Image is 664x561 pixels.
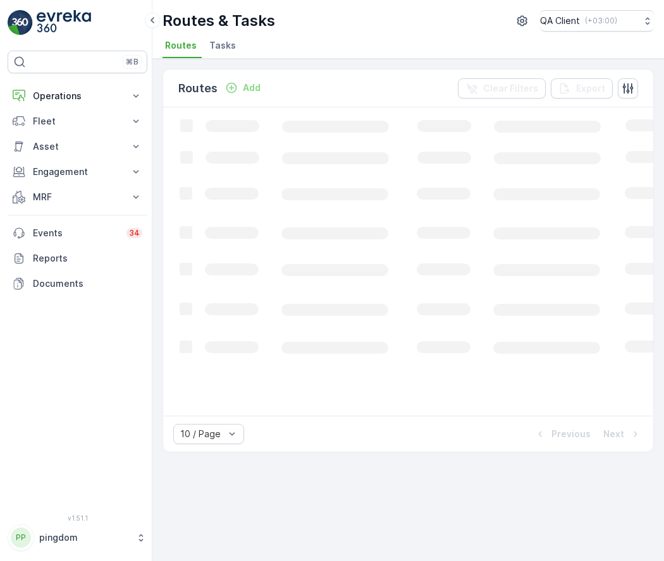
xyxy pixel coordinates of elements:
p: pingdom [39,531,130,544]
a: Documents [8,271,147,296]
p: Fleet [33,115,122,128]
p: Add [243,81,261,94]
p: Previous [551,428,591,440]
a: Reports [8,246,147,271]
p: Engagement [33,166,122,178]
span: v 1.51.1 [8,514,147,522]
button: QA Client(+03:00) [540,10,654,32]
button: MRF [8,184,147,210]
button: Export [551,78,613,99]
p: Routes & Tasks [163,11,275,31]
span: Routes [165,39,197,52]
p: ( +03:00 ) [585,16,617,26]
button: Next [602,426,643,442]
p: Reports [33,252,142,265]
p: ⌘B [126,57,138,67]
p: Next [603,428,624,440]
p: Export [576,82,605,95]
button: Asset [8,134,147,159]
p: Events [33,227,119,239]
button: Operations [8,83,147,109]
button: Add [220,80,266,95]
p: Operations [33,90,122,102]
button: PPpingdom [8,524,147,551]
p: Documents [33,277,142,290]
button: Previous [532,426,592,442]
span: Tasks [209,39,236,52]
p: Routes [178,80,218,97]
button: Fleet [8,109,147,134]
button: Clear Filters [458,78,546,99]
button: Engagement [8,159,147,184]
p: Clear Filters [483,82,538,95]
p: MRF [33,191,122,203]
p: Asset [33,140,122,153]
a: Events34 [8,220,147,246]
div: PP [11,528,31,548]
p: 34 [129,228,140,238]
p: QA Client [540,15,580,27]
img: logo [8,10,33,35]
img: logo_light-DOdMpM7g.png [37,10,91,35]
